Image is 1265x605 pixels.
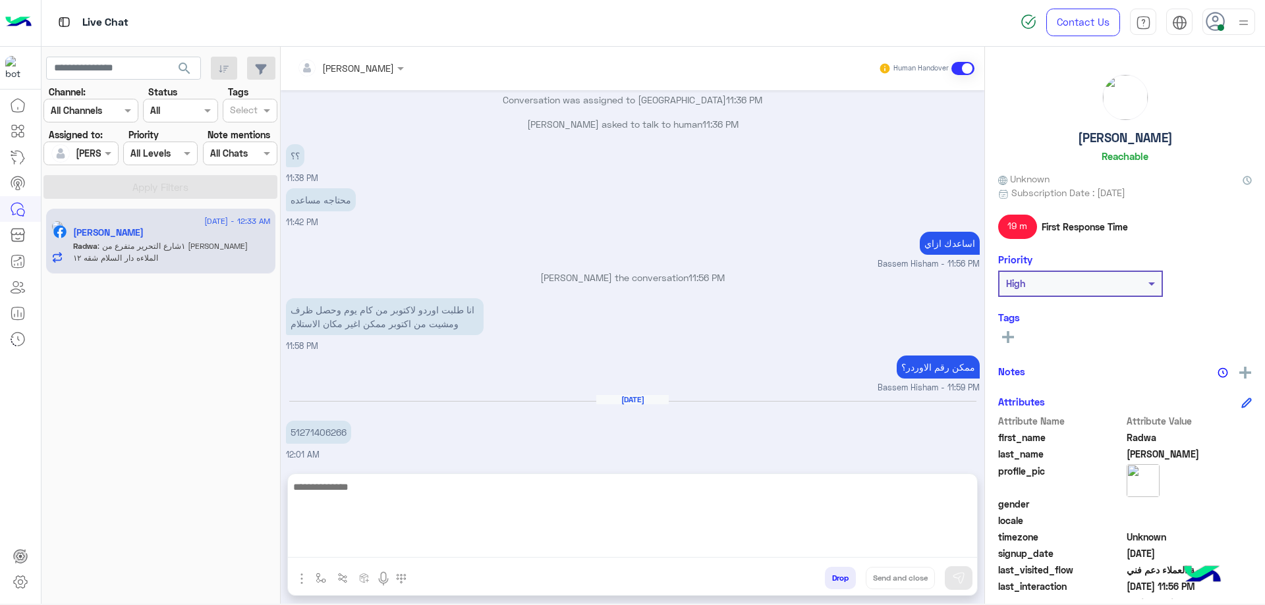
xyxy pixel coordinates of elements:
[893,63,949,74] small: Human Handover
[1127,530,1252,544] span: Unknown
[228,103,258,120] div: Select
[998,546,1124,560] span: signup_date
[286,421,351,444] p: 20/8/2025, 12:01 AM
[51,144,70,163] img: defaultAdmin.png
[702,118,739,130] span: 11:36 PM
[1136,15,1151,30] img: tab
[316,573,326,583] img: select flow
[1127,513,1252,527] span: null
[998,215,1037,238] span: 19 m
[73,227,144,238] h5: Radwa Ali
[43,175,277,199] button: Apply Filters
[878,258,980,271] span: Bassem Hisham - 11:56 PM
[169,57,201,85] button: search
[998,530,1124,544] span: timezone
[354,567,376,589] button: create order
[689,272,725,283] span: 11:56 PM
[286,298,484,335] p: 19/8/2025, 11:58 PM
[396,573,407,584] img: make a call
[294,571,310,587] img: send attachment
[310,567,332,589] button: select flow
[1239,367,1251,379] img: add
[1127,414,1252,428] span: Attribute Value
[1046,9,1120,36] a: Contact Us
[53,225,67,238] img: Facebook
[204,215,270,227] span: [DATE] - 12:33 AM
[56,14,72,30] img: tab
[1127,579,1252,593] span: 2025-08-19T20:56:02.491Z
[878,382,980,394] span: Bassem Hisham - 11:59 PM
[825,567,856,589] button: Drop
[1078,130,1173,145] h5: [PERSON_NAME]
[726,94,762,105] span: 11:36 PM
[998,497,1124,511] span: gender
[177,61,192,76] span: search
[1127,464,1160,497] img: picture
[998,447,1124,461] span: last_name
[998,414,1124,428] span: Attribute Name
[286,217,318,227] span: 11:42 PM
[897,355,980,379] p: 19/8/2025, 11:59 PM
[51,221,63,232] img: picture
[1127,563,1252,577] span: خدمة العملاء دعم فني
[1235,14,1252,31] img: profile
[596,395,669,404] h6: [DATE]
[286,117,980,131] p: [PERSON_NAME] asked to talk to human
[866,567,935,589] button: Send and close
[998,513,1124,527] span: locale
[1127,431,1252,444] span: Radwa
[286,450,320,460] span: 12:01 AM
[1011,186,1125,199] span: Subscription Date : [DATE]
[286,144,304,167] p: 19/8/2025, 11:38 PM
[332,567,354,589] button: Trigger scenario
[1179,552,1225,598] img: hulul-logo.png
[5,9,32,36] img: Logo
[1102,150,1148,162] h6: Reachable
[359,573,370,583] img: create order
[286,341,318,351] span: 11:58 PM
[1130,9,1156,36] a: tab
[998,311,1252,323] h6: Tags
[998,431,1124,444] span: first_name
[128,128,159,142] label: Priority
[1021,14,1036,30] img: spinner
[952,571,965,585] img: send message
[998,365,1025,377] h6: Notes
[1218,367,1228,378] img: notes
[376,571,391,587] img: send voice note
[1172,15,1187,30] img: tab
[920,232,980,255] p: 19/8/2025, 11:56 PM
[998,253,1032,265] h6: Priority
[73,241,248,263] span: ١شارع التحرير متفرع من عبد الغفار عزيز الملاءه دار السلام شقه ١٢
[49,128,103,142] label: Assigned to:
[208,128,270,142] label: Note mentions
[1127,447,1252,461] span: Ali
[148,85,177,99] label: Status
[228,85,248,99] label: Tags
[82,14,128,32] p: Live Chat
[998,396,1045,408] h6: Attributes
[1127,546,1252,560] span: 2024-10-01T05:43:19.791Z
[286,173,318,183] span: 11:38 PM
[1127,497,1252,511] span: null
[286,271,980,284] p: [PERSON_NAME] the conversation
[5,56,29,80] img: 713415422032625
[1103,75,1148,120] img: picture
[998,172,1050,186] span: Unknown
[998,563,1124,577] span: last_visited_flow
[49,85,86,99] label: Channel:
[286,93,980,107] p: Conversation was assigned to [GEOGRAPHIC_DATA]
[998,464,1124,494] span: profile_pic
[1042,220,1128,234] span: First Response Time
[286,188,356,211] p: 19/8/2025, 11:42 PM
[337,573,348,583] img: Trigger scenario
[73,241,98,251] span: Radwa
[998,579,1124,593] span: last_interaction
